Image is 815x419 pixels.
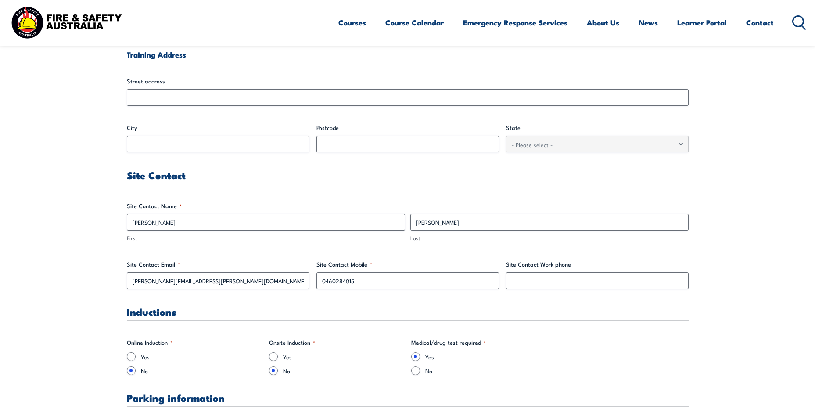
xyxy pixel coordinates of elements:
[316,260,499,269] label: Site Contact Mobile
[338,11,366,34] a: Courses
[283,366,404,375] label: No
[127,50,689,59] h4: Training Address
[127,170,689,180] h3: Site Contact
[677,11,727,34] a: Learner Portal
[411,338,486,347] legend: Medical/drug test required
[283,352,404,361] label: Yes
[127,77,689,86] label: Street address
[425,366,546,375] label: No
[127,123,309,132] label: City
[587,11,619,34] a: About Us
[127,307,689,317] h3: Inductions
[127,338,172,347] legend: Online Induction
[316,123,499,132] label: Postcode
[639,11,658,34] a: News
[463,11,567,34] a: Emergency Response Services
[506,260,689,269] label: Site Contact Work phone
[127,234,405,242] label: First
[506,123,689,132] label: State
[746,11,774,34] a: Contact
[141,366,262,375] label: No
[141,352,262,361] label: Yes
[410,234,689,242] label: Last
[269,338,315,347] legend: Onsite Induction
[127,260,309,269] label: Site Contact Email
[127,393,689,403] h3: Parking information
[385,11,444,34] a: Course Calendar
[425,352,546,361] label: Yes
[127,202,182,210] legend: Site Contact Name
